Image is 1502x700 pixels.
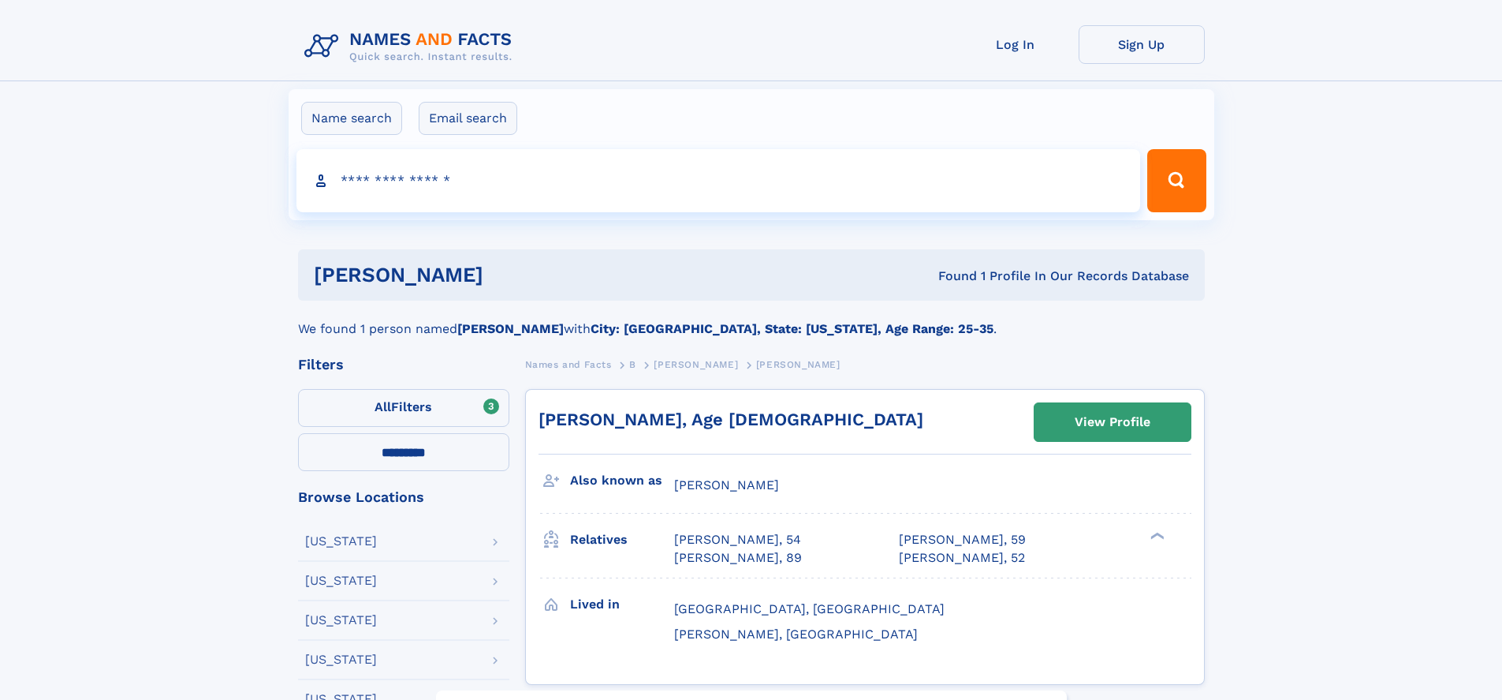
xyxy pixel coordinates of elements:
[375,399,391,414] span: All
[570,591,674,618] h3: Lived in
[305,614,377,627] div: [US_STATE]
[298,25,525,68] img: Logo Names and Facts
[305,535,377,548] div: [US_STATE]
[1147,149,1206,212] button: Search Button
[570,467,674,494] h3: Also known as
[1034,403,1191,441] a: View Profile
[654,354,738,374] a: [PERSON_NAME]
[1146,531,1165,541] div: ❯
[674,601,945,616] span: [GEOGRAPHIC_DATA], [GEOGRAPHIC_DATA]
[899,531,1026,548] a: [PERSON_NAME], 59
[570,526,674,553] h3: Relatives
[301,102,402,135] label: Name search
[298,301,1205,339] div: We found 1 person named with .
[674,531,801,548] a: [PERSON_NAME], 54
[899,549,1025,567] a: [PERSON_NAME], 52
[629,359,636,370] span: B
[710,268,1189,285] div: Found 1 Profile In Our Records Database
[305,575,377,587] div: [US_STATE]
[591,321,993,336] b: City: [GEOGRAPHIC_DATA], State: [US_STATE], Age Range: 25-35
[296,149,1141,212] input: search input
[298,389,509,427] label: Filters
[298,490,509,504] div: Browse Locations
[539,410,923,429] a: [PERSON_NAME], Age [DEMOGRAPHIC_DATA]
[457,321,564,336] b: [PERSON_NAME]
[1079,25,1205,64] a: Sign Up
[525,354,612,374] a: Names and Facts
[674,549,802,567] a: [PERSON_NAME], 89
[298,357,509,372] div: Filters
[305,653,377,666] div: [US_STATE]
[629,354,636,374] a: B
[674,477,779,492] span: [PERSON_NAME]
[314,265,711,285] h1: [PERSON_NAME]
[654,359,738,370] span: [PERSON_NAME]
[756,359,840,370] span: [PERSON_NAME]
[419,102,517,135] label: Email search
[952,25,1079,64] a: Log In
[674,627,918,642] span: [PERSON_NAME], [GEOGRAPHIC_DATA]
[1075,404,1150,440] div: View Profile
